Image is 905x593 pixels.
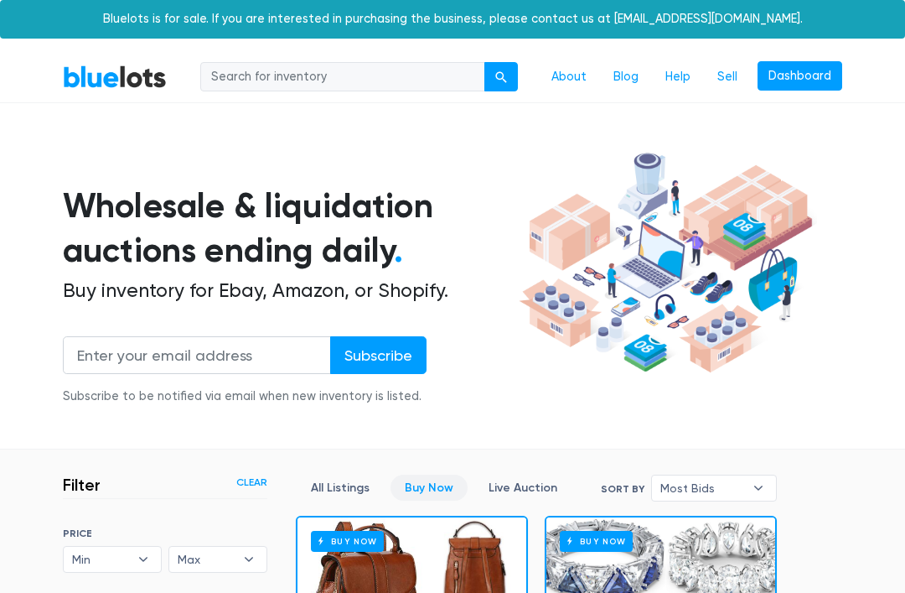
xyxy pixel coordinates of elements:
[652,61,704,93] a: Help
[600,61,652,93] a: Blog
[311,531,384,552] h6: Buy Now
[63,184,515,273] h1: Wholesale & liquidation auctions ending daily
[474,475,571,501] a: Live Auction
[63,336,331,374] input: Enter your email address
[72,547,129,572] span: Min
[63,279,515,303] h2: Buy inventory for Ebay, Amazon, or Shopify.
[200,62,485,92] input: Search for inventory
[741,476,776,501] b: ▾
[704,61,751,93] a: Sell
[390,475,468,501] a: Buy Now
[63,475,101,495] h3: Filter
[560,531,633,552] h6: Buy Now
[63,65,167,89] a: BlueLots
[231,547,266,572] b: ▾
[601,481,644,497] label: Sort By
[63,388,427,406] div: Subscribe to be notified via email when new inventory is listed.
[236,475,267,490] a: Clear
[178,547,235,572] span: Max
[538,61,600,93] a: About
[63,528,267,539] h6: PRICE
[394,230,403,271] span: .
[758,61,842,91] a: Dashboard
[660,476,744,501] span: Most Bids
[330,336,427,374] input: Subscribe
[515,147,817,379] img: hero-ee84e7d0318cb26816c560f6b4441b76977f77a177738b4e94f68c95b2b83dbb.png
[126,547,161,572] b: ▾
[297,475,384,501] a: All Listings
